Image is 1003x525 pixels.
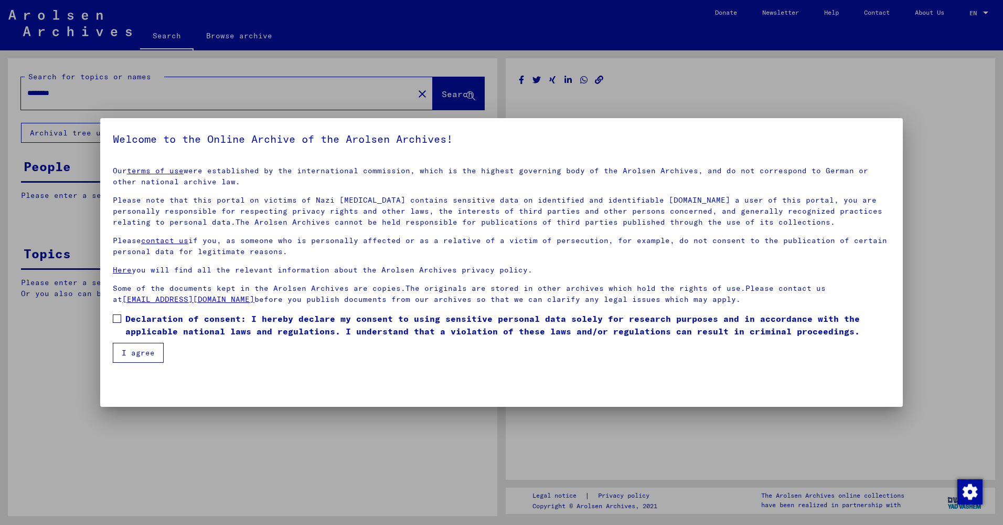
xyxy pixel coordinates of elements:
p: you will find all the relevant information about the Arolsen Archives privacy policy. [113,265,890,276]
p: Our were established by the international commission, which is the highest governing body of the ... [113,165,890,187]
a: contact us [141,236,188,245]
span: Declaration of consent: I hereby declare my consent to using sensitive personal data solely for r... [125,312,890,338]
button: I agree [113,343,164,363]
p: Some of the documents kept in the Arolsen Archives are copies.The originals are stored in other a... [113,283,890,305]
p: Please note that this portal on victims of Nazi [MEDICAL_DATA] contains sensitive data on identif... [113,195,890,228]
a: [EMAIL_ADDRESS][DOMAIN_NAME] [122,295,254,304]
h5: Welcome to the Online Archive of the Arolsen Archives! [113,131,890,148]
a: Here [113,265,132,275]
img: Change consent [957,479,983,505]
a: terms of use [127,166,184,175]
p: Please if you, as someone who is personally affected or as a relative of a victim of persecution,... [113,235,890,257]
